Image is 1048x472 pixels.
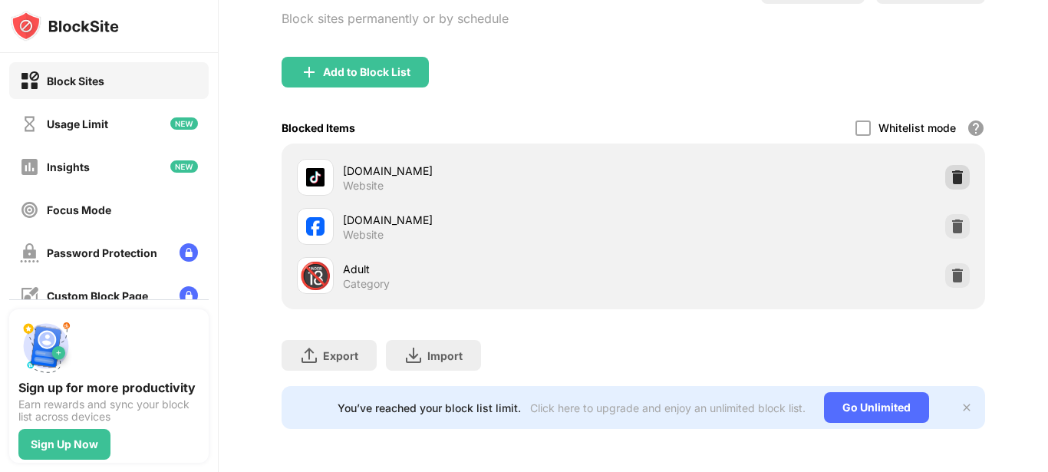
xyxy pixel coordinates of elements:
div: Adult [343,261,634,277]
img: customize-block-page-off.svg [20,286,39,305]
div: Block sites permanently or by schedule [282,11,509,26]
div: Focus Mode [47,203,111,216]
div: [DOMAIN_NAME] [343,163,634,179]
img: new-icon.svg [170,160,198,173]
img: lock-menu.svg [180,286,198,305]
div: Blocked Items [282,121,355,134]
img: block-on.svg [20,71,39,91]
div: Custom Block Page [47,289,148,302]
img: password-protection-off.svg [20,243,39,262]
div: Click here to upgrade and enjoy an unlimited block list. [530,401,806,414]
img: x-button.svg [961,401,973,414]
img: focus-off.svg [20,200,39,219]
div: Sign up for more productivity [18,380,199,395]
img: logo-blocksite.svg [11,11,119,41]
img: time-usage-off.svg [20,114,39,134]
div: You’ve reached your block list limit. [338,401,521,414]
div: Go Unlimited [824,392,929,423]
div: Earn rewards and sync your block list across devices [18,398,199,423]
div: Website [343,228,384,242]
img: favicons [306,217,325,236]
div: Whitelist mode [878,121,956,134]
div: Category [343,277,390,291]
img: new-icon.svg [170,117,198,130]
div: Block Sites [47,74,104,87]
div: Sign Up Now [31,438,98,451]
img: insights-off.svg [20,157,39,177]
div: Usage Limit [47,117,108,130]
img: favicons [306,168,325,186]
div: Export [323,349,358,362]
div: Insights [47,160,90,173]
img: lock-menu.svg [180,243,198,262]
div: Import [427,349,463,362]
div: [DOMAIN_NAME] [343,212,634,228]
img: push-signup.svg [18,319,74,374]
div: 🔞 [299,260,331,292]
div: Password Protection [47,246,157,259]
div: Website [343,179,384,193]
div: Add to Block List [323,66,410,78]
